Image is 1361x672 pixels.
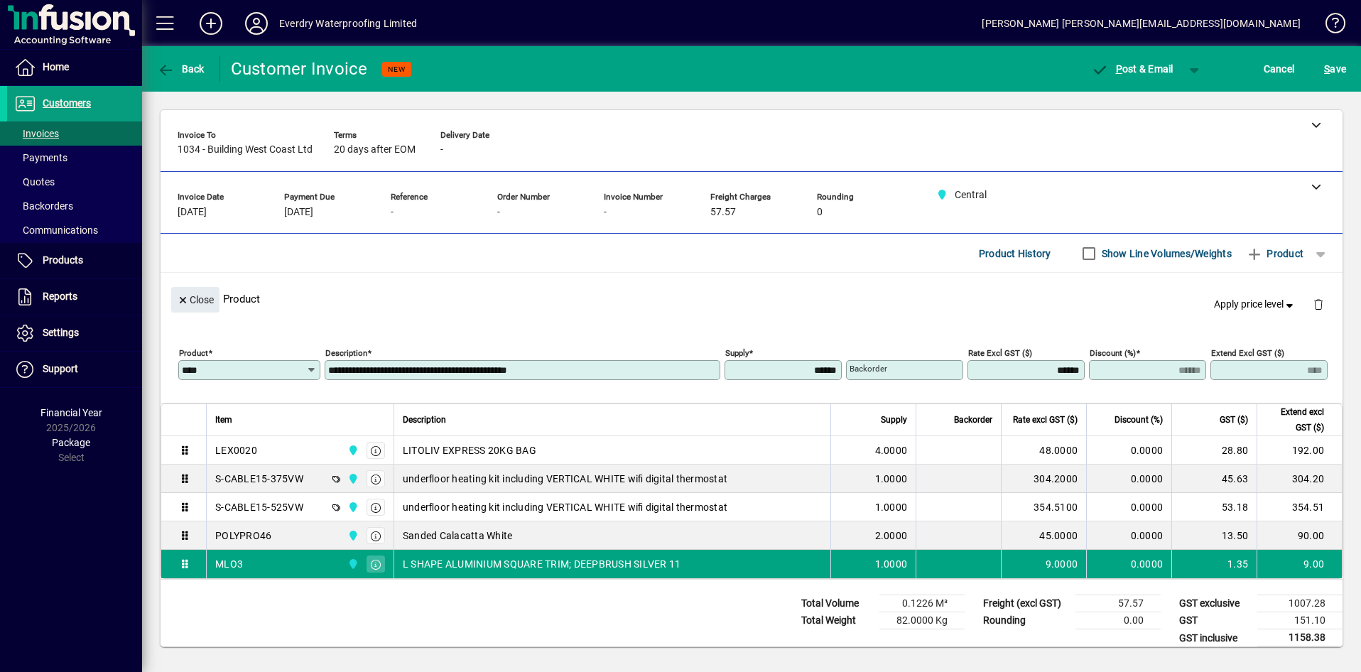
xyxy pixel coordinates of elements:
[177,288,214,312] span: Close
[7,352,142,387] a: Support
[1171,465,1257,493] td: 45.63
[14,128,59,139] span: Invoices
[403,412,446,428] span: Description
[1257,629,1343,647] td: 1158.38
[234,11,279,36] button: Profile
[1266,404,1324,435] span: Extend excl GST ($)
[1257,550,1342,578] td: 9.00
[7,146,142,170] a: Payments
[1324,58,1346,80] span: ave
[879,612,965,629] td: 82.0000 Kg
[1075,612,1161,629] td: 0.00
[1211,348,1284,358] mat-label: Extend excl GST ($)
[1171,493,1257,521] td: 53.18
[710,207,736,218] span: 57.57
[1086,465,1171,493] td: 0.0000
[973,241,1057,266] button: Product History
[976,612,1075,629] td: Rounding
[215,472,303,486] div: S-CABLE15-375VW
[7,170,142,194] a: Quotes
[215,443,257,457] div: LEX0020
[7,194,142,218] a: Backorders
[1090,348,1136,358] mat-label: Discount (%)
[1315,3,1343,49] a: Knowledge Base
[344,499,360,515] span: Central
[403,500,727,514] span: underﬂoor heating kit including VERTICAL WHITE wiﬁ digital thermostat
[1010,443,1078,457] div: 48.0000
[7,50,142,85] a: Home
[881,412,907,428] span: Supply
[403,529,513,543] span: Sanded Calacatta White
[43,61,69,72] span: Home
[7,243,142,278] a: Products
[43,254,83,266] span: Products
[178,144,313,156] span: 1034 - Building West Coast Ltd
[325,348,367,358] mat-label: Description
[1171,521,1257,550] td: 13.50
[1264,58,1295,80] span: Cancel
[7,218,142,242] a: Communications
[1257,595,1343,612] td: 1007.28
[178,207,207,218] span: [DATE]
[875,500,908,514] span: 1.0000
[1091,63,1173,75] span: ost & Email
[794,612,879,629] td: Total Weight
[14,200,73,212] span: Backorders
[497,207,500,218] span: -
[14,176,55,188] span: Quotes
[1086,493,1171,521] td: 0.0000
[794,595,879,612] td: Total Volume
[1010,529,1078,543] div: 45.0000
[403,557,681,571] span: L SHAPE ALUMINIUM SQUARE TRIM; DEEPBRUSH SILVER 11
[1116,63,1122,75] span: P
[7,121,142,146] a: Invoices
[142,56,220,82] app-page-header-button: Back
[1324,63,1330,75] span: S
[52,437,90,448] span: Package
[1172,629,1257,647] td: GST inclusive
[968,348,1032,358] mat-label: Rate excl GST ($)
[7,315,142,351] a: Settings
[850,364,887,374] mat-label: Backorder
[1301,298,1335,310] app-page-header-button: Delete
[43,291,77,302] span: Reports
[215,412,232,428] span: Item
[1115,412,1163,428] span: Discount (%)
[1257,521,1342,550] td: 90.00
[875,472,908,486] span: 1.0000
[1172,612,1257,629] td: GST
[391,207,394,218] span: -
[1257,612,1343,629] td: 151.10
[168,293,223,305] app-page-header-button: Close
[604,207,607,218] span: -
[1321,56,1350,82] button: Save
[725,348,749,358] mat-label: Supply
[1257,436,1342,465] td: 192.00
[153,56,208,82] button: Back
[1010,472,1078,486] div: 304.2000
[979,242,1051,265] span: Product History
[875,443,908,457] span: 4.0000
[1171,550,1257,578] td: 1.35
[215,500,303,514] div: S-CABLE15-525VW
[14,224,98,236] span: Communications
[1010,500,1078,514] div: 354.5100
[215,529,271,543] div: POLYPRO46
[1214,297,1296,312] span: Apply price level
[7,279,142,315] a: Reports
[171,287,219,313] button: Close
[879,595,965,612] td: 0.1226 M³
[875,557,908,571] span: 1.0000
[161,273,1343,325] div: Product
[1084,56,1181,82] button: Post & Email
[1171,436,1257,465] td: 28.80
[284,207,313,218] span: [DATE]
[1086,436,1171,465] td: 0.0000
[440,144,443,156] span: -
[1013,412,1078,428] span: Rate excl GST ($)
[403,472,727,486] span: underﬂoor heating kit including VERTICAL WHITE wiﬁ digital thermostat
[982,12,1301,35] div: [PERSON_NAME] [PERSON_NAME][EMAIL_ADDRESS][DOMAIN_NAME]
[344,471,360,487] span: Central
[43,363,78,374] span: Support
[1086,521,1171,550] td: 0.0000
